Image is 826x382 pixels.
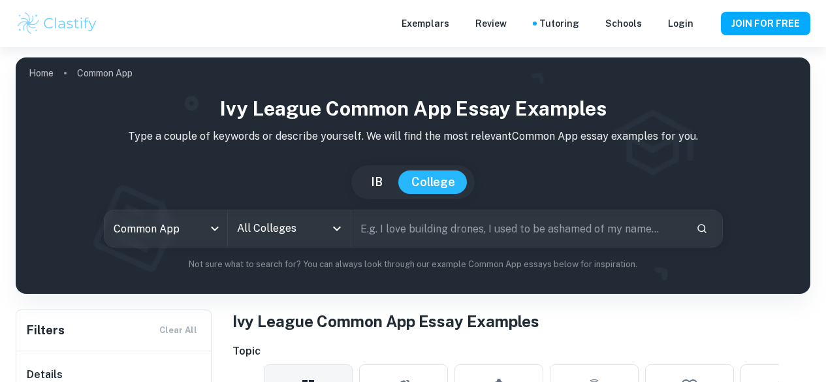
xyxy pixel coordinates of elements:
[232,343,810,359] h6: Topic
[668,16,693,31] a: Login
[26,129,800,144] p: Type a couple of keywords or describe yourself. We will find the most relevant Common App essay e...
[402,16,449,31] p: Exemplars
[77,66,133,80] p: Common App
[29,64,54,82] a: Home
[704,20,710,27] button: Help and Feedback
[539,16,579,31] a: Tutoring
[398,170,468,194] button: College
[351,210,686,247] input: E.g. I love building drones, I used to be ashamed of my name...
[232,310,810,333] h1: Ivy League Common App Essay Examples
[16,57,810,294] img: profile cover
[27,321,65,340] h6: Filters
[26,258,800,271] p: Not sure what to search for? You can always look through our example Common App essays below for ...
[605,16,642,31] a: Schools
[721,12,810,35] button: JOIN FOR FREE
[16,10,99,37] img: Clastify logo
[475,16,507,31] p: Review
[691,217,713,240] button: Search
[358,170,396,194] button: IB
[328,219,346,238] button: Open
[104,210,227,247] div: Common App
[26,94,800,123] h1: Ivy League Common App Essay Examples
